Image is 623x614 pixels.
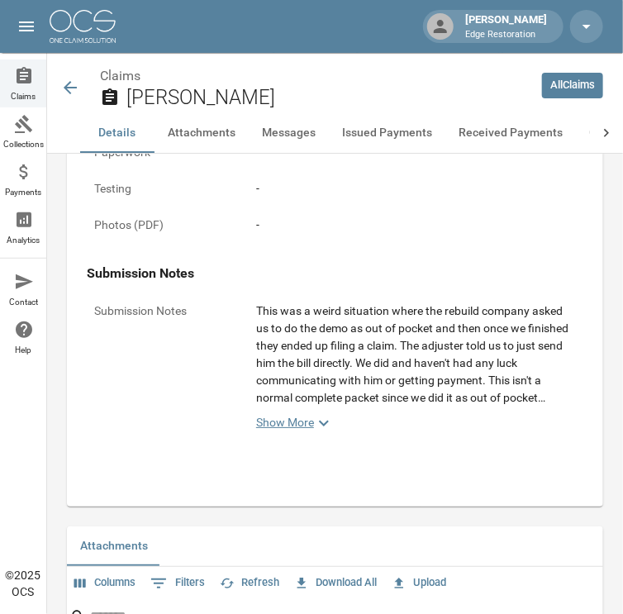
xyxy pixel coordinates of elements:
span: Help [16,346,32,355]
div: anchor tabs [80,113,590,153]
button: Issued Payments [329,113,445,153]
h2: [PERSON_NAME] [126,86,529,110]
span: Contact [9,298,38,307]
span: Claims [12,93,36,101]
button: Messages [249,113,329,153]
h4: Submission Notes [87,265,583,282]
img: ocs-logo-white-transparent.png [50,10,116,43]
nav: breadcrumb [100,66,529,86]
span: Collections [3,140,44,149]
p: Photos (PDF) [87,209,235,241]
span: Payments [6,188,42,197]
button: Download All [290,570,381,596]
div: © 2025 OCS [6,567,41,600]
button: Received Payments [445,113,576,153]
p: Testing [87,173,235,205]
p: Submission Notes [87,295,235,327]
button: Show filters [146,570,209,597]
a: AllClaims [542,73,603,98]
div: - [256,180,576,198]
button: Details [80,113,155,153]
button: Upload [388,570,450,596]
button: open drawer [10,10,43,43]
a: Claims [100,68,140,83]
a: Show More [256,413,576,433]
button: Refresh [216,570,283,596]
div: - [256,217,576,234]
button: Attachments [155,113,249,153]
span: Analytics [7,236,40,245]
p: Edge Restoration [465,28,547,42]
div: This was a weird situation where the rebuild company asked us to do the demo as out of pocket and... [256,302,576,407]
div: related-list tabs [67,526,603,566]
div: [PERSON_NAME] [459,12,554,41]
button: Select columns [70,570,140,596]
button: Attachments [67,526,161,566]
